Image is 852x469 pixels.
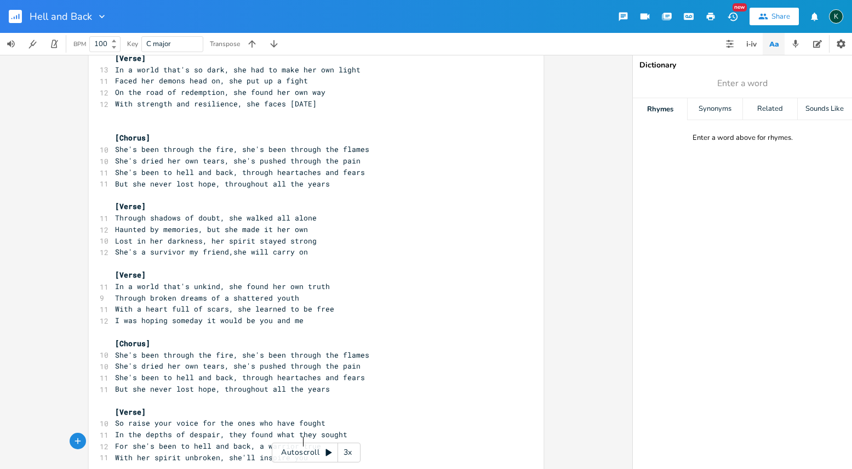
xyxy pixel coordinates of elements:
span: [Verse] [115,270,146,280]
span: Haunted by memories, but she made it her own [115,224,308,234]
span: She's been through the fire, she's been through the flames [115,144,369,154]
span: I was hoping someday it would be you and me [115,315,304,325]
div: Autoscroll [272,443,361,462]
div: Rhymes [633,98,687,120]
span: Enter a word [717,77,768,90]
span: She's dried her own tears, she's pushed through the pain [115,156,361,166]
span: [Verse] [115,407,146,417]
span: With strength and resilience, she faces [DATE] [115,99,317,109]
span: Through shadows of doubt, she walked all alone [115,213,317,223]
div: BPM [73,41,86,47]
div: New [733,3,747,12]
span: [Chorus] [115,133,150,143]
div: Share [771,12,790,21]
span: [Chorus] [115,338,150,348]
span: In the depths of despair, they found what they sought [115,430,347,439]
span: On the road of redemption, she found her own way [115,87,325,97]
button: New [722,7,744,26]
div: Synonyms [688,98,742,120]
div: Enter a word above for rhymes. [693,133,793,143]
span: She's a survivor my friend,she will carry on [115,247,308,257]
span: With a heart full of scars, she learned to be free [115,304,334,314]
span: But she never lost hope, throughout all the years [115,179,330,189]
span: She's been to hell and back, through heartaches and fears [115,167,365,177]
span: But she never lost hope, throughout all the years [115,384,330,394]
div: Transpose [210,41,240,47]
span: In a world that's unkind, she found her own truth [115,281,330,291]
span: Faced her demons head on, she put up a fight [115,76,308,86]
div: Key [127,41,138,47]
span: She's dried her own tears, she's pushed through the pain [115,361,361,371]
button: Share [750,8,799,25]
span: C major [146,39,171,49]
span: In a world that's so dark, she had to make her own light [115,65,361,75]
div: 3x [338,443,358,462]
span: For she's been to hell and back, a warrior true [115,441,321,451]
span: Lost in her darkness, her spirit stayed strong [115,236,317,246]
span: Hell and Back [30,12,92,21]
div: Koval [829,9,843,24]
div: Sounds Like [798,98,852,120]
span: [Verse] [115,53,146,63]
button: K [829,4,843,29]
span: She's been through the fire, she's been through the flames [115,350,369,360]
div: Dictionary [639,61,845,69]
span: She's been to hell and back, through heartaches and fears [115,372,365,382]
span: With her spirit unbroken, she'll inspire you [115,453,308,462]
span: [Verse] [115,201,146,211]
span: Through broken dreams of a shattered youth [115,293,299,303]
div: Related [743,98,797,120]
span: So raise your voice for the ones who have fought [115,418,325,428]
